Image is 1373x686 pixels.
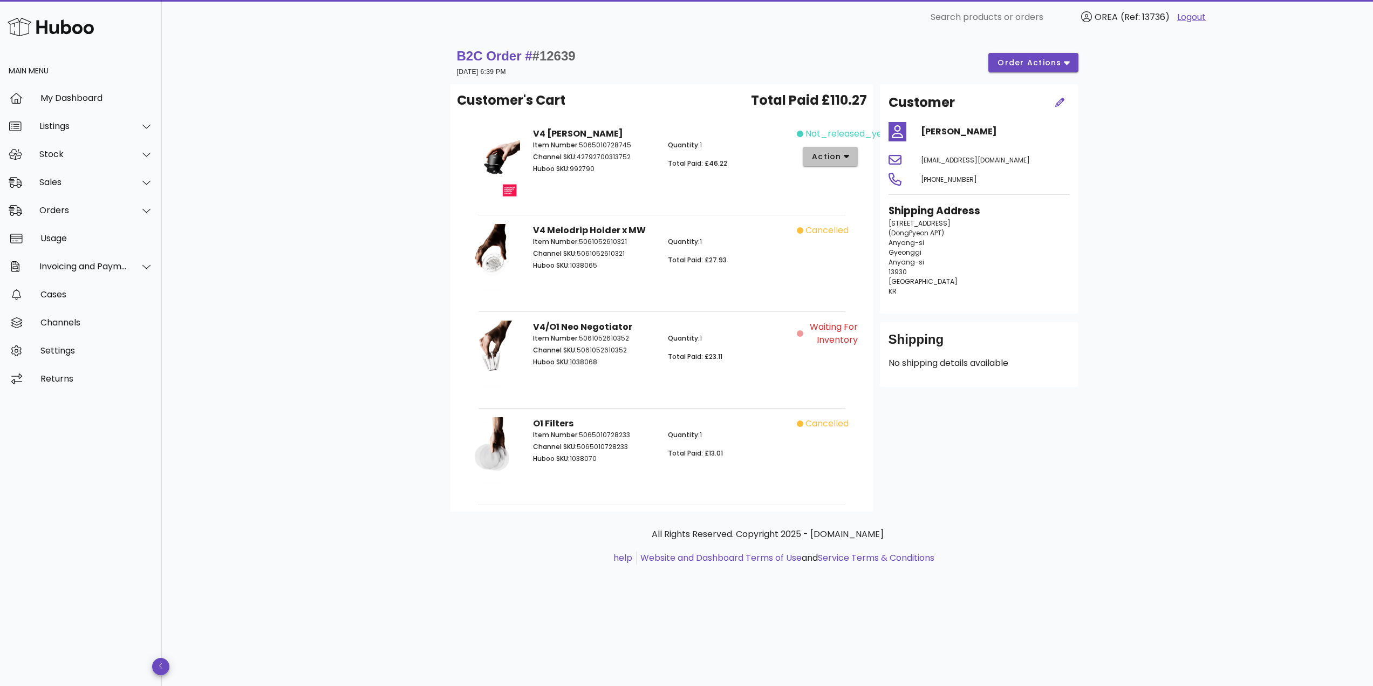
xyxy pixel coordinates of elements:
h3: Shipping Address [889,203,1070,219]
p: 42792700313752 [533,152,655,162]
div: Channels [40,317,153,328]
span: Total Paid: £27.93 [668,255,727,264]
a: Website and Dashboard Terms of Use [640,552,802,564]
span: Item Number: [533,430,579,439]
strong: V4/O1 Neo Negotiator [533,321,632,333]
span: Quantity: [668,237,700,246]
p: 5061052610352 [533,334,655,343]
img: Product Image [466,321,520,393]
img: Product Image [466,417,520,490]
span: (DongPyeon APT) [889,228,944,237]
span: Huboo SKU: [533,357,570,366]
div: Invoicing and Payments [39,261,127,271]
p: 1038068 [533,357,655,367]
span: Total Paid £110.27 [751,91,867,110]
p: All Rights Reserved. Copyright 2025 - [DOMAIN_NAME] [459,528,1076,541]
div: Shipping [889,331,1070,357]
span: KR [889,287,897,296]
p: No shipping details available [889,357,1070,370]
div: Cases [40,289,153,300]
div: Usage [40,233,153,243]
p: 1038065 [533,261,655,270]
a: Service Terms & Conditions [818,552,934,564]
span: Huboo SKU: [533,454,570,463]
span: not_released_yet [805,127,886,140]
a: help [613,552,632,564]
p: 1038070 [533,454,655,464]
p: 1 [668,140,790,150]
strong: B2C Order # [457,49,576,63]
span: action [811,151,842,162]
div: Settings [40,345,153,356]
span: #12639 [532,49,576,63]
h4: [PERSON_NAME] [921,125,1070,138]
p: 5061052610352 [533,345,655,355]
span: Item Number: [533,237,579,246]
div: My Dashboard [40,93,153,103]
li: and [637,552,934,565]
span: Item Number: [533,334,579,343]
img: Product Image [466,224,520,297]
span: [EMAIL_ADDRESS][DOMAIN_NAME] [921,155,1030,165]
span: Huboo SKU: [533,164,570,173]
span: [STREET_ADDRESS] [889,219,951,228]
p: 5061052610321 [533,237,655,247]
span: Channel SKU: [533,249,577,258]
span: [PHONE_NUMBER] [921,175,977,184]
span: Total Paid: £13.01 [668,449,723,458]
p: 992790 [533,164,655,174]
h2: Customer [889,93,955,112]
span: Channel SKU: [533,442,577,451]
span: [GEOGRAPHIC_DATA] [889,277,958,286]
span: Quantity: [668,140,700,150]
div: Sales [39,177,127,187]
div: Stock [39,149,127,159]
p: 5061052610321 [533,249,655,259]
span: Waiting for Inventory [805,321,858,347]
span: cancelled [805,224,849,237]
div: Returns [40,373,153,384]
span: cancelled [805,417,849,430]
span: Total Paid: £23.11 [668,352,722,361]
p: 5065010728233 [533,442,655,452]
span: Total Paid: £46.22 [668,159,727,168]
span: (Ref: 13736) [1121,11,1170,23]
span: Huboo SKU: [533,261,570,270]
span: Anyang-si [889,257,924,267]
span: Customer's Cart [457,91,565,110]
strong: V4 [PERSON_NAME] [533,127,623,140]
span: Quantity: [668,430,700,439]
span: OREA [1095,11,1118,23]
strong: V4 Melodrip Holder x MW [533,224,646,236]
span: Quantity: [668,334,700,343]
img: Huboo Logo [8,15,94,38]
span: Anyang-si [889,238,924,247]
span: 13930 [889,267,907,276]
img: Product Image [466,127,520,200]
span: Item Number: [533,140,579,150]
p: 1 [668,334,790,343]
p: 5065010728233 [533,430,655,440]
a: Logout [1177,11,1206,24]
div: Listings [39,121,127,131]
span: order actions [997,57,1062,69]
p: 5065010728745 [533,140,655,150]
button: order actions [988,53,1078,72]
small: [DATE] 6:39 PM [457,68,506,76]
span: Channel SKU: [533,345,577,355]
strong: O1 Filters [533,417,573,430]
p: 1 [668,237,790,247]
div: Orders [39,205,127,215]
p: 1 [668,430,790,440]
span: Channel SKU: [533,152,577,161]
span: Gyeonggi [889,248,921,257]
button: action [803,147,858,166]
